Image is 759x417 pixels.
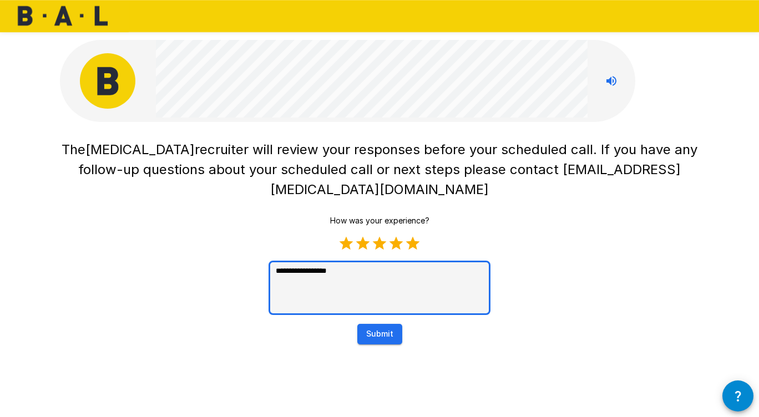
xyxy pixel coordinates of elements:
img: bal_avatar.png [80,53,135,109]
span: recruiter will review your responses before your scheduled call. If you have any follow-up questi... [78,141,701,197]
button: Stop reading questions aloud [600,70,623,92]
span: [MEDICAL_DATA] [85,141,195,157]
p: How was your experience? [330,215,429,226]
span: The [62,141,85,157]
button: Submit [357,324,402,344]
